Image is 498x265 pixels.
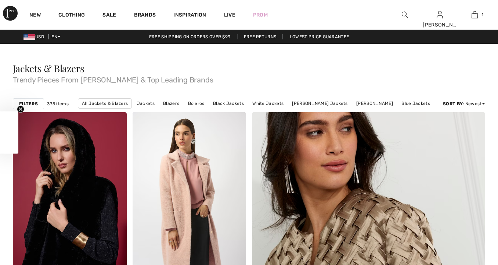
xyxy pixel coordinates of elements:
[159,99,183,108] a: Blazers
[58,12,85,20] a: Clothing
[3,6,18,21] img: 1ère Avenue
[288,99,351,108] a: [PERSON_NAME] Jackets
[437,10,443,19] img: My Info
[209,99,248,108] a: Black Jackets
[24,34,35,40] img: US Dollar
[284,34,355,39] a: Lowest Price Guarantee
[143,34,237,39] a: Free shipping on orders over $99
[173,12,206,20] span: Inspiration
[402,10,408,19] img: search the website
[17,106,24,113] button: Close teaser
[102,12,116,20] a: Sale
[249,99,287,108] a: White Jackets
[133,99,158,108] a: Jackets
[24,34,47,39] span: USD
[353,99,397,108] a: [PERSON_NAME]
[253,11,268,19] a: Prom
[443,100,485,107] div: : Newest
[443,101,463,106] strong: Sort By
[458,10,492,19] a: 1
[423,21,457,29] div: [PERSON_NAME]
[224,11,235,19] a: Live
[51,34,61,39] span: EN
[13,62,84,75] span: Jackets & Blazers
[47,100,69,107] span: 395 items
[78,98,132,109] a: All Jackets & Blazers
[184,99,208,108] a: Boleros
[398,99,434,108] a: Blue Jackets
[29,12,41,20] a: New
[472,10,478,19] img: My Bag
[19,100,38,107] strong: Filters
[238,34,283,39] a: Free Returns
[13,73,485,84] span: Trendy Pieces From [PERSON_NAME] & Top Leading Brands
[134,12,156,20] a: Brands
[437,11,443,18] a: Sign In
[481,11,483,18] span: 1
